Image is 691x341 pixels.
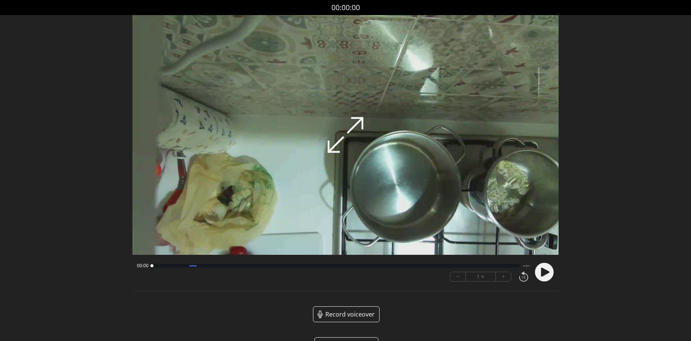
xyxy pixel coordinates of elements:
span: Record voiceover [325,310,375,319]
div: 1 × [466,272,496,281]
button: − [450,272,466,281]
button: + [496,272,511,281]
span: 00:00 [137,263,149,269]
span: --:-- [523,263,530,269]
a: Record voiceover [313,306,380,322]
a: 00:00:00 [331,2,360,13]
